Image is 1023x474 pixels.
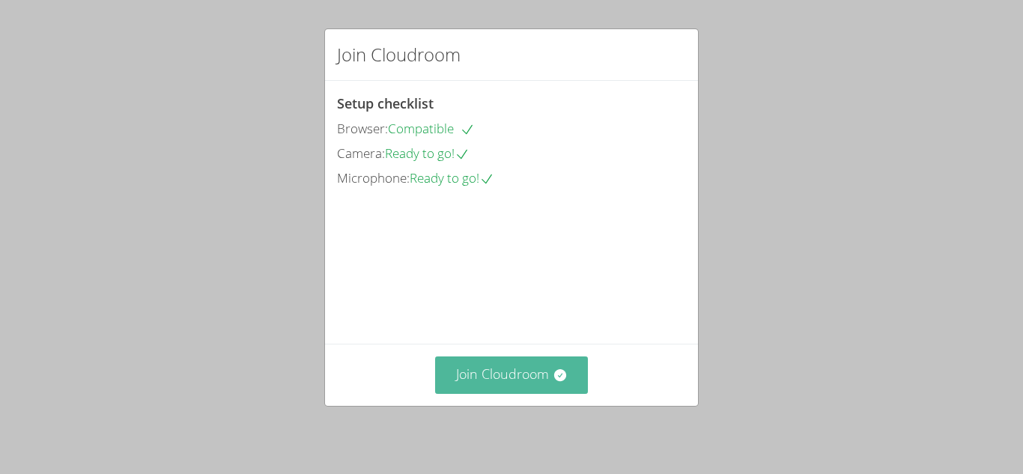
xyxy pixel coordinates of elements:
[337,94,434,112] span: Setup checklist
[435,356,589,393] button: Join Cloudroom
[337,169,410,186] span: Microphone:
[337,145,385,162] span: Camera:
[410,169,494,186] span: Ready to go!
[337,41,461,68] h2: Join Cloudroom
[385,145,470,162] span: Ready to go!
[337,120,388,137] span: Browser:
[388,120,475,137] span: Compatible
